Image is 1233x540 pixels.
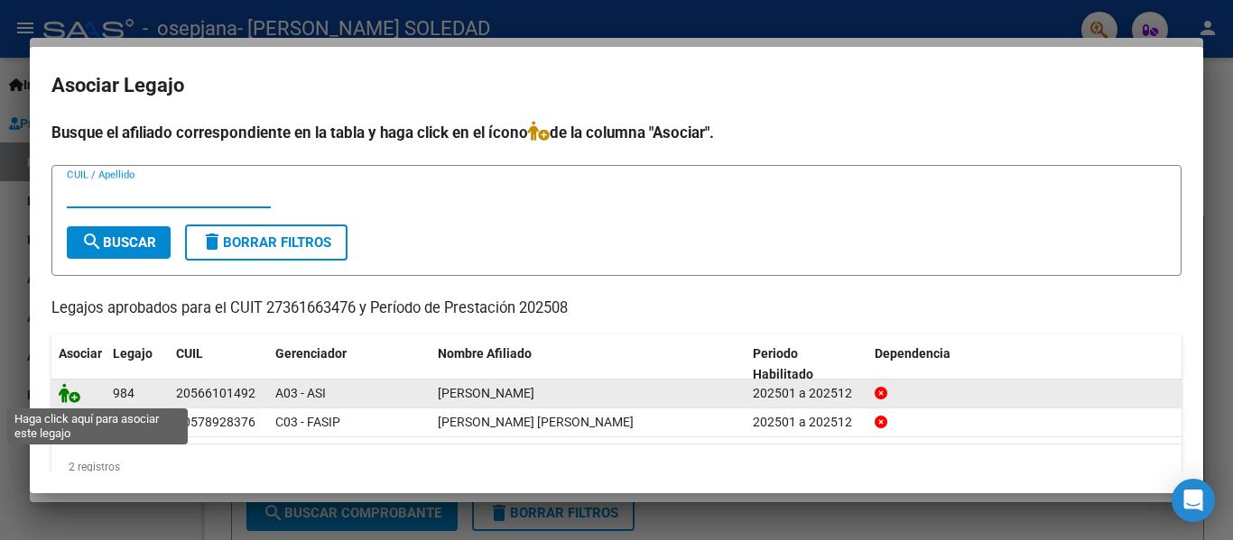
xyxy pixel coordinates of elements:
div: 202501 a 202512 [753,412,860,433]
span: Gerenciador [275,346,347,361]
span: 984 [113,386,134,400]
span: Legajo [113,346,153,361]
datatable-header-cell: Nombre Afiliado [431,334,746,394]
span: MARTINEZ STABLUN MATEO JULIAN [438,415,634,429]
span: Periodo Habilitado [753,346,813,381]
span: CUIL [176,346,203,361]
span: A03 - ASI [275,386,326,400]
h2: Asociar Legajo [51,69,1182,103]
div: 2 registros [51,444,1182,490]
span: Asociar [59,346,102,361]
datatable-header-cell: Asociar [51,334,106,394]
div: Open Intercom Messenger [1172,479,1215,522]
datatable-header-cell: Dependencia [867,334,1182,394]
span: PONS LUCA NICOLAS [438,386,534,400]
button: Buscar [67,226,171,259]
span: Nombre Afiliado [438,346,532,361]
datatable-header-cell: Legajo [106,334,169,394]
datatable-header-cell: Periodo Habilitado [746,334,867,394]
datatable-header-cell: Gerenciador [268,334,431,394]
span: Borrar Filtros [201,234,331,251]
mat-icon: delete [201,231,223,252]
span: 1043 [113,415,142,429]
div: 202501 a 202512 [753,383,860,404]
span: C03 - FASIP [275,415,340,429]
p: Legajos aprobados para el CUIT 27361663476 y Período de Prestación 202508 [51,297,1182,320]
h4: Busque el afiliado correspondiente en la tabla y haga click en el ícono de la columna "Asociar". [51,121,1182,144]
datatable-header-cell: CUIL [169,334,268,394]
div: 20566101492 [176,383,255,404]
mat-icon: search [81,231,103,252]
span: Dependencia [875,346,950,361]
button: Borrar Filtros [185,224,348,261]
div: 20578928376 [176,412,255,433]
span: Buscar [81,234,156,251]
